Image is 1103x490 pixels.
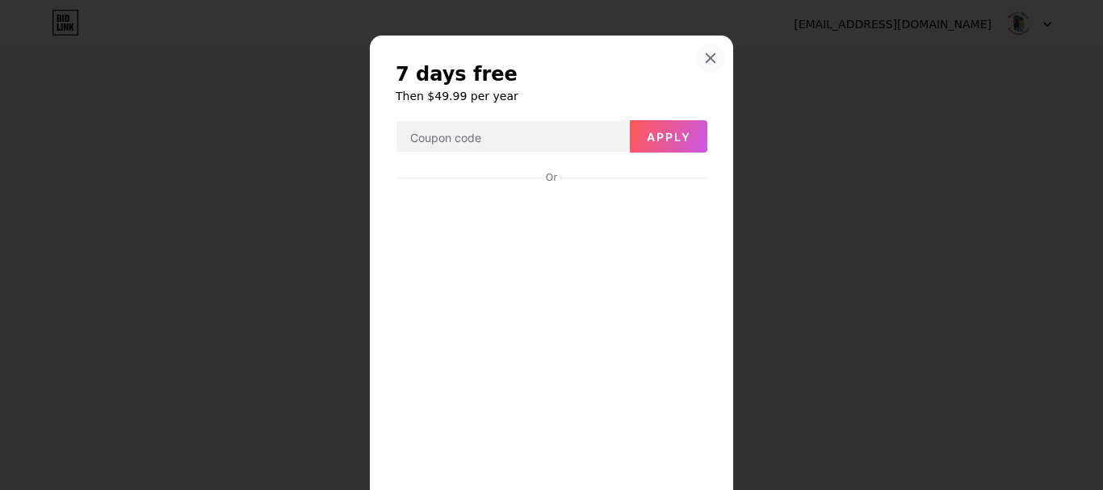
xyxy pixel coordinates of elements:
[647,130,691,144] span: Apply
[543,171,560,184] div: Or
[630,120,707,153] button: Apply
[396,121,629,153] input: Coupon code
[396,61,518,87] span: 7 days free
[396,88,707,104] h6: Then $49.99 per year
